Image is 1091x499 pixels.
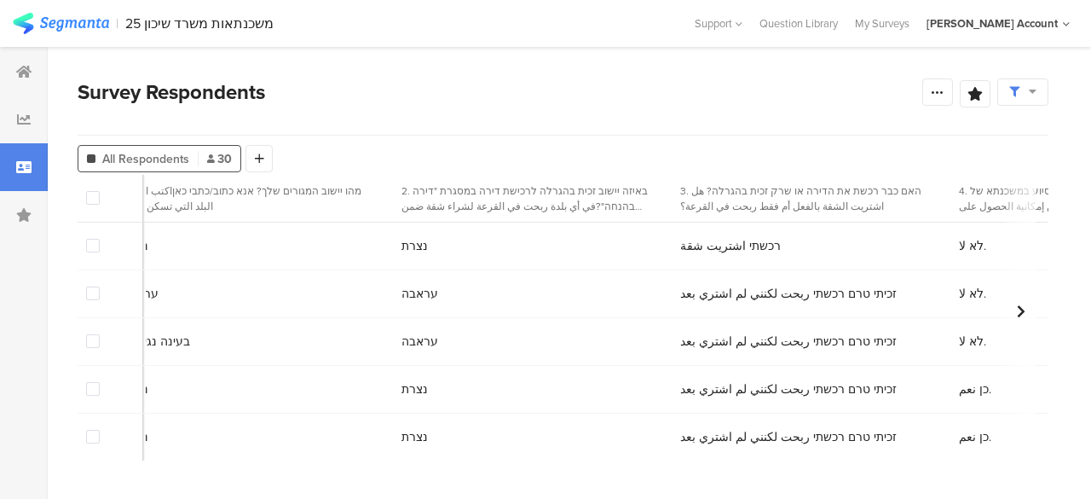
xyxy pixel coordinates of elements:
span: לא لا. [959,237,986,255]
section: 2. באיזה יישוב זכית בהגרלה לרכישת דירה במסגרת "דירה בהנחה"?في أي بلدة ربحت في القرعة لشراء شقة ضم... [401,183,651,214]
div: משכנתאות משרד שיכון 25 [125,15,274,32]
span: נצרת [401,237,428,255]
span: זכיתי טרם רכשתי ربحت لكنني لم اشتري بعد [680,285,897,303]
span: זכיתי טרם רכשתי ربحت لكنني لم اشتري بعد [680,333,897,351]
a: Question Library [751,15,846,32]
section: 3. האם כבר רכשת את הדירה או שרק זכית בהגרלה? هل اشتريت الشقة بالفعل أم فقط ربحت في القرعة؟ [680,183,930,214]
span: זכיתי טרם רכשתי ربحت لكنني لم اشتري بعد [680,380,897,398]
span: לא لا. [959,333,986,351]
div: | [116,14,118,33]
span: כן نعم. [959,380,991,398]
span: נצרת [401,380,428,398]
span: עראבה [401,285,438,303]
span: 30 [207,150,232,168]
span: זכיתי טרם רכשתי ربحت لكنني لم اشتري بعد [680,428,897,446]
img: segmanta logo [13,13,109,34]
span: לא لا. [959,285,986,303]
span: נצרת [401,428,428,446]
a: My Surveys [846,15,918,32]
div: Support [695,10,742,37]
span: בעינה נגידאת [122,333,190,351]
span: All Respondents [102,150,189,168]
span: Survey Respondents [78,77,265,107]
span: רכשתי اشتريت شقة [680,237,781,255]
section: 1. מהו יישוב המגורים שלך? אנא כתוב/כתבי כאןاكتب اسم البلد التي تسكن فيها؟ [122,183,372,214]
span: עראבה [401,333,438,351]
span: כן نعم. [959,428,991,446]
div: [PERSON_NAME] Account [926,15,1058,32]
